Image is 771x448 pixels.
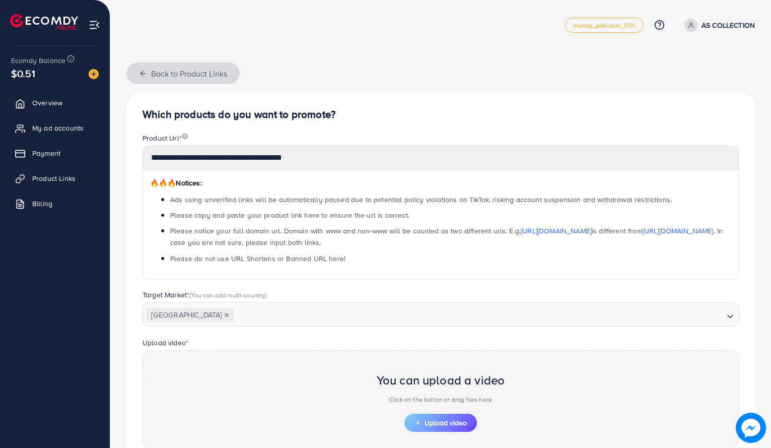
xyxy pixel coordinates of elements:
[574,22,635,29] span: metap_pakistan_001
[32,148,60,158] span: Payment
[143,338,188,348] label: Upload video
[8,93,102,113] a: Overview
[8,168,102,188] a: Product Links
[126,62,240,84] button: Back to Product Links
[680,19,755,32] a: AS COLLECTION
[189,290,266,299] span: (You can add multi-country)
[8,143,102,163] a: Payment
[32,123,84,133] span: My ad accounts
[32,98,62,108] span: Overview
[224,312,229,317] button: Deselect Pakistan
[11,66,35,81] span: $0.51
[147,308,234,322] span: [GEOGRAPHIC_DATA]
[8,118,102,138] a: My ad accounts
[143,302,739,327] div: Search for option
[89,19,100,31] img: menu
[150,178,202,188] span: Notices:
[235,307,723,323] input: Search for option
[377,394,505,406] p: Click on the button or drag files here
[8,194,102,214] a: Billing
[377,373,505,388] h2: You can upload a video
[143,290,267,300] label: Target Market
[170,195,672,205] span: Ads using unverified links will be automatically paused due to potential policy violations on Tik...
[170,210,409,220] span: Please copy and paste your product link here to ensure the url is correct.
[32,173,76,183] span: Product Links
[11,55,65,66] span: Ecomdy Balance
[170,253,345,264] span: Please do not use URL Shortens or Banned URL here!
[150,178,176,188] span: 🔥🔥🔥
[10,14,78,30] img: logo
[404,414,477,432] button: Upload video
[738,415,763,440] img: image
[89,69,99,79] img: image
[170,226,723,247] span: Please notice your full domain url. Domain with www and non-www will be counted as two different ...
[521,226,592,236] a: [URL][DOMAIN_NAME]
[565,18,644,33] a: metap_pakistan_001
[143,133,188,143] label: Product Url
[32,199,52,209] span: Billing
[643,226,714,236] a: [URL][DOMAIN_NAME]
[414,419,467,426] span: Upload video
[182,133,188,140] img: image
[143,108,739,121] h4: Which products do you want to promote?
[702,19,755,31] p: AS COLLECTION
